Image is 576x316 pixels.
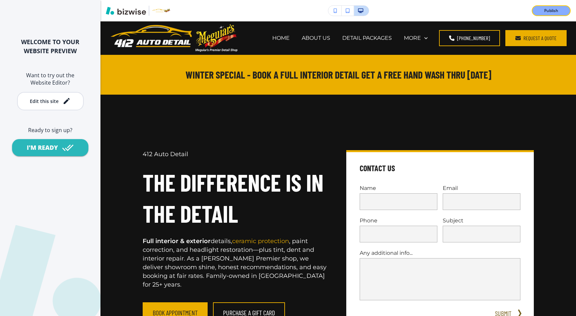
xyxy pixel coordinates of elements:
[11,72,90,87] h6: Want to try out the Website Editor?
[143,167,330,229] p: The Difference Is In The Detail
[143,150,330,159] p: 412 Auto Detail
[232,237,289,245] span: ceramic protection
[439,30,500,46] a: [PHONE_NUMBER]
[360,184,437,192] p: Name
[532,5,571,16] button: Publish
[12,139,88,156] button: I'M READY
[443,184,520,192] p: Email
[443,217,520,224] p: Subject
[505,30,567,46] a: Request a Quote
[27,143,58,152] div: I'M READY
[360,217,437,224] p: Phone
[404,34,421,42] p: MORE
[17,92,84,110] button: Edit this site
[272,34,290,42] p: HOME
[143,68,534,82] p: WINTER SPECIAL - BOOK A FULL INTERIOR DETAIL GET A FREE HAND WASH THRU [DATE]
[111,24,237,52] img: 412 Auto Detail
[30,99,59,104] div: Edit this site
[106,7,146,15] img: Bizwise Logo
[143,237,211,245] strong: Full interior & exterior
[302,34,330,42] p: ABOUT US
[11,37,90,56] h2: WELCOME TO YOUR WEBSITE PREVIEW
[342,34,392,42] p: DETAIL PACKAGES
[360,163,395,174] h4: Contact Us
[360,249,520,257] p: Any additional info...
[544,8,558,14] p: Publish
[11,126,90,134] h6: Ready to sign up?
[143,237,330,289] p: details, , paint correction, and headlight restoration—plus tint, dent and interior repair. As a ...
[152,9,170,13] img: Your Logo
